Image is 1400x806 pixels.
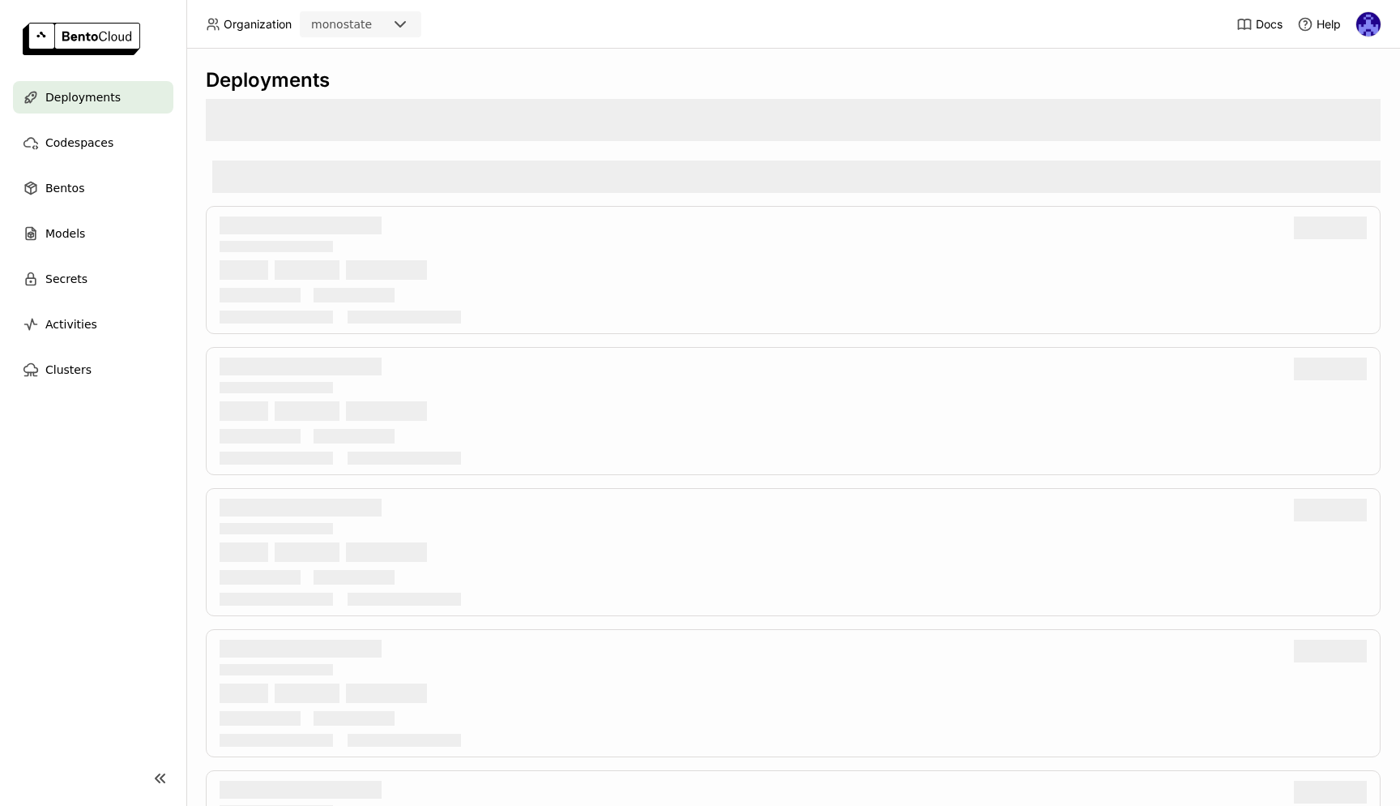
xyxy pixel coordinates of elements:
span: Activities [45,315,97,334]
span: Secrets [45,269,87,289]
input: Selected monostate. [373,17,375,33]
a: Deployments [13,81,173,114]
div: monostate [311,16,372,32]
a: Activities [13,308,173,341]
a: Clusters [13,354,173,386]
span: Docs [1256,17,1283,32]
a: Bentos [13,172,173,204]
img: Andrew correa [1356,12,1381,36]
a: Docs [1236,16,1283,32]
div: Deployments [206,68,1381,92]
span: Help [1317,17,1341,32]
span: Models [45,224,85,243]
a: Models [13,217,173,250]
a: Secrets [13,263,173,295]
span: Organization [224,17,292,32]
div: Help [1297,16,1341,32]
img: logo [23,23,140,55]
span: Codespaces [45,133,113,152]
a: Codespaces [13,126,173,159]
span: Clusters [45,360,92,379]
span: Deployments [45,88,121,107]
span: Bentos [45,178,84,198]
